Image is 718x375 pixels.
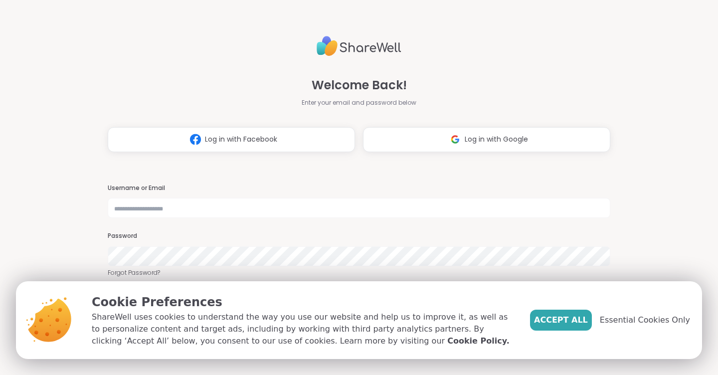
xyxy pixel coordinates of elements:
button: Accept All [530,310,592,331]
h3: Username or Email [108,184,610,192]
a: Cookie Policy. [447,335,509,347]
p: ShareWell uses cookies to understand the way you use our website and help us to improve it, as we... [92,311,514,347]
img: ShareWell Logomark [446,130,465,149]
span: Log in with Google [465,134,528,145]
button: Log in with Facebook [108,127,355,152]
span: Accept All [534,314,588,326]
span: Enter your email and password below [302,98,416,107]
span: Welcome Back! [312,76,407,94]
img: ShareWell Logo [317,32,401,60]
span: Log in with Facebook [205,134,277,145]
h3: Password [108,232,610,240]
span: Essential Cookies Only [600,314,690,326]
p: Cookie Preferences [92,293,514,311]
a: Forgot Password? [108,268,610,277]
button: Log in with Google [363,127,610,152]
img: ShareWell Logomark [186,130,205,149]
